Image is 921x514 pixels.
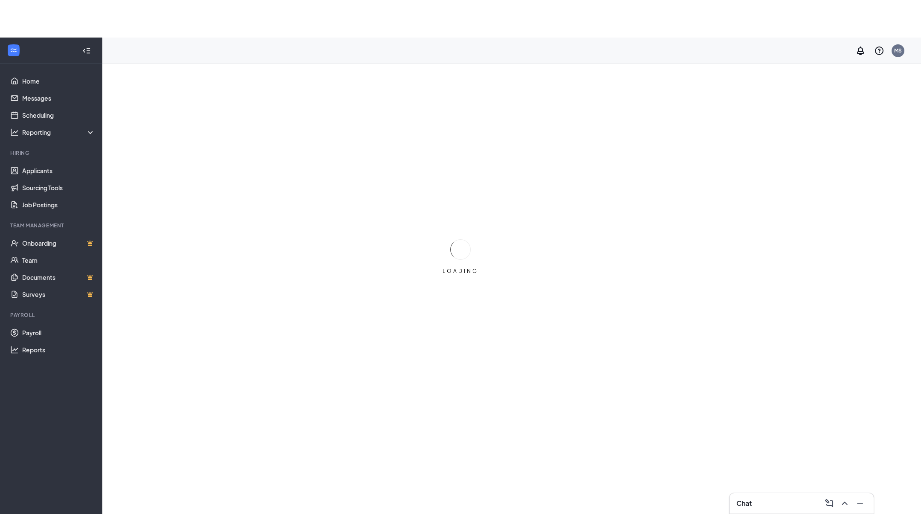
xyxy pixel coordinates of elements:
button: Minimize [853,497,867,510]
button: ChevronUp [838,497,851,510]
a: DocumentsCrown [22,269,95,286]
a: OnboardingCrown [22,235,95,252]
button: ComposeMessage [823,497,836,510]
div: MS [894,47,902,54]
a: Sourcing Tools [22,179,95,196]
a: Payroll [22,324,95,341]
svg: ComposeMessage [824,498,834,508]
a: Applicants [22,162,95,179]
div: LOADING [439,267,482,275]
h3: Chat [736,499,752,508]
a: Home [22,73,95,90]
svg: Minimize [855,498,865,508]
svg: Notifications [855,46,866,56]
div: Reporting [22,128,96,136]
a: Reports [22,341,95,358]
a: Job Postings [22,196,95,213]
a: Scheduling [22,107,95,124]
svg: WorkstreamLogo [9,46,18,55]
div: Team Management [10,222,93,229]
a: SurveysCrown [22,286,95,303]
iframe: Intercom live chat [892,485,912,505]
svg: Collapse [82,46,91,55]
svg: QuestionInfo [874,46,884,56]
div: Payroll [10,311,93,319]
a: Team [22,252,95,269]
div: Hiring [10,149,93,157]
svg: Analysis [10,128,19,136]
a: Messages [22,90,95,107]
svg: ChevronUp [840,498,850,508]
